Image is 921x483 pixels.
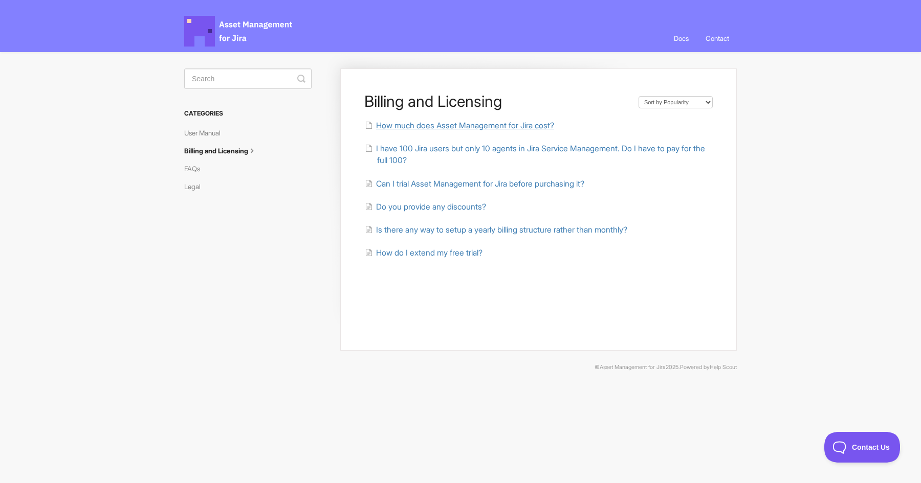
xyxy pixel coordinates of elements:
a: FAQs [184,160,208,177]
input: Search [184,68,312,89]
a: I have 100 Jira users but only 10 agents in Jira Service Management. Do I have to pay for the ful... [365,144,705,165]
a: Legal [184,178,208,195]
a: User Manual [184,125,228,141]
a: Is there any way to setup a yearly billing structure rather than monthly? [365,225,627,235]
span: I have 100 Jira users but only 10 agents in Jira Service Management. Do I have to pay for the ful... [376,144,705,165]
a: How much does Asset Management for Jira cost? [365,121,554,130]
a: Asset Management for Jira [600,364,666,371]
span: Can I trial Asset Management for Jira before purchasing it? [376,179,584,189]
a: Contact [698,25,737,52]
span: Asset Management for Jira Docs [184,16,294,47]
a: Can I trial Asset Management for Jira before purchasing it? [365,179,584,189]
a: Help Scout [710,364,737,371]
select: Page reloads on selection [639,96,713,108]
span: How do I extend my free trial? [376,248,483,258]
span: Is there any way to setup a yearly billing structure rather than monthly? [376,225,627,235]
h3: Categories [184,104,312,123]
h1: Billing and Licensing [364,92,628,110]
a: Do you provide any discounts? [365,202,486,212]
span: How much does Asset Management for Jira cost? [376,121,554,130]
iframe: Toggle Customer Support [824,432,901,463]
a: How do I extend my free trial? [365,248,483,258]
span: Powered by [680,364,737,371]
span: Do you provide any discounts? [376,202,486,212]
p: © 2025. [184,363,737,372]
a: Docs [666,25,696,52]
a: Billing and Licensing [184,143,265,159]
